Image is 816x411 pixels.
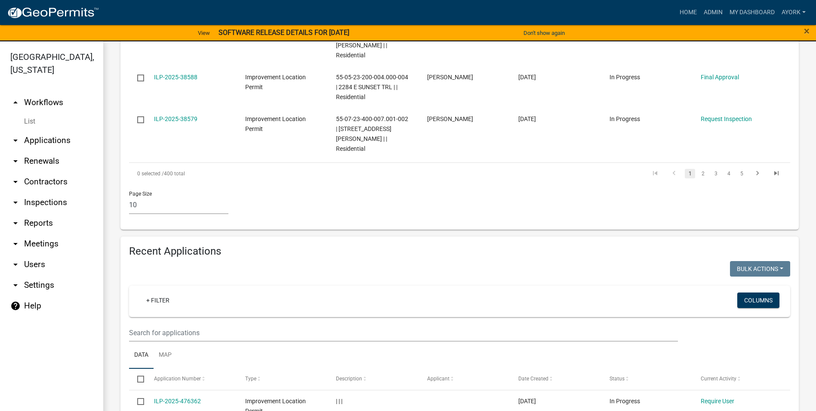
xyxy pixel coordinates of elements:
[737,293,779,308] button: Columns
[10,135,21,146] i: arrow_drop_down
[10,218,21,228] i: arrow_drop_down
[129,342,154,369] a: Data
[139,293,176,308] a: + Filter
[726,4,778,21] a: My Dashboard
[804,26,810,36] button: Close
[328,369,419,389] datatable-header-cell: Description
[154,376,201,382] span: Application Number
[722,166,735,181] li: page 4
[700,4,726,21] a: Admin
[696,166,709,181] li: page 2
[520,26,568,40] button: Don't show again
[701,398,734,405] a: Require User
[676,4,700,21] a: Home
[154,74,197,81] a: ILP-2025-38588
[336,376,362,382] span: Description
[10,239,21,249] i: arrow_drop_down
[518,115,536,122] span: 08/19/2025
[711,169,721,178] a: 3
[518,74,536,81] span: 08/26/2025
[730,261,790,277] button: Bulk Actions
[804,25,810,37] span: ×
[693,369,784,389] datatable-header-cell: Current Activity
[336,398,342,405] span: | | |
[154,115,197,122] a: ILP-2025-38579
[219,28,349,37] strong: SOFTWARE RELEASE DETAILS FOR [DATE]
[129,324,678,342] input: Search for applications
[518,398,536,405] span: 09/10/2025
[510,369,601,389] datatable-header-cell: Date Created
[778,4,809,21] a: ayork
[129,245,790,258] h4: Recent Applications
[154,398,201,405] a: ILP-2025-476362
[137,171,164,177] span: 0 selected /
[610,115,640,122] span: In Progress
[145,369,237,389] datatable-header-cell: Application Number
[336,115,408,152] span: 55-07-23-400-007.001-002 | 9228 W POTTORFF RD | | Residential
[701,115,752,122] a: Request Inspection
[684,166,696,181] li: page 1
[610,74,640,81] span: In Progress
[698,169,708,178] a: 2
[427,115,473,122] span: Beth J Whitaker
[237,369,328,389] datatable-header-cell: Type
[10,156,21,166] i: arrow_drop_down
[701,74,739,81] a: Final Approval
[129,163,390,184] div: 400 total
[724,169,734,178] a: 4
[610,376,625,382] span: Status
[735,166,748,181] li: page 5
[419,369,510,389] datatable-header-cell: Applicant
[709,166,722,181] li: page 3
[427,376,450,382] span: Applicant
[701,376,736,382] span: Current Activity
[427,74,473,81] span: James Williams
[245,74,306,90] span: Improvement Location Permit
[154,342,177,369] a: Map
[518,376,548,382] span: Date Created
[194,26,213,40] a: View
[647,169,663,178] a: go to first page
[245,115,306,132] span: Improvement Location Permit
[10,301,21,311] i: help
[129,369,145,389] datatable-header-cell: Select
[666,169,682,178] a: go to previous page
[10,259,21,270] i: arrow_drop_down
[610,398,640,405] span: In Progress
[685,169,695,178] a: 1
[245,376,256,382] span: Type
[749,169,766,178] a: go to next page
[10,97,21,108] i: arrow_drop_up
[336,74,408,100] span: 55-05-23-200-004.000-004 | 2284 E SUNSET TRL | | Residential
[768,169,785,178] a: go to last page
[10,177,21,187] i: arrow_drop_down
[736,169,747,178] a: 5
[601,369,693,389] datatable-header-cell: Status
[10,280,21,290] i: arrow_drop_down
[10,197,21,208] i: arrow_drop_down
